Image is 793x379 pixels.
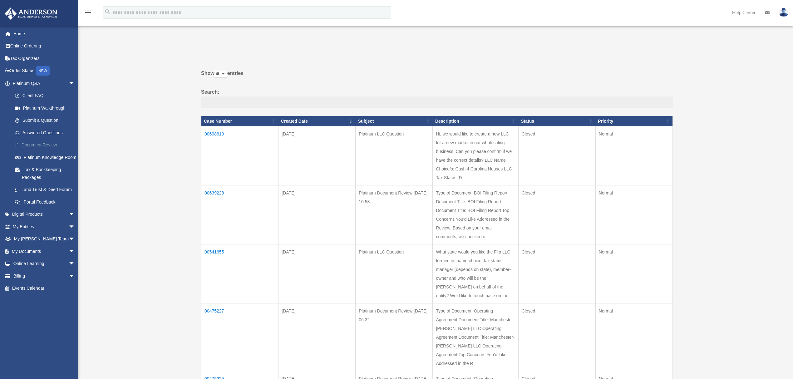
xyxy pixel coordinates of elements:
td: Closed [518,244,595,303]
td: [DATE] [278,303,356,371]
td: 00698610 [201,126,278,185]
span: arrow_drop_down [69,258,81,270]
span: arrow_drop_down [69,270,81,283]
td: Platinum Document Review [DATE] 06:32 [356,303,433,371]
td: Closed [518,126,595,185]
td: [DATE] [278,244,356,303]
div: NEW [36,66,50,76]
td: 00541655 [201,244,278,303]
a: Platinum Walkthrough [9,102,84,114]
td: [DATE] [278,126,356,185]
th: Created Date: activate to sort column ascending [278,116,356,126]
a: Document Review [9,139,84,151]
a: Platinum Knowledge Room [9,151,84,164]
td: 00475227 [201,303,278,371]
th: Status: activate to sort column ascending [518,116,595,126]
a: Events Calendar [4,282,84,295]
td: 00639228 [201,185,278,244]
td: Platinum LLC Question [356,244,433,303]
td: Normal [595,185,672,244]
a: Tax Organizers [4,52,84,65]
span: arrow_drop_down [69,77,81,90]
label: Show entries [201,69,673,84]
a: Digital Productsarrow_drop_down [4,208,84,221]
span: arrow_drop_down [69,245,81,258]
a: Online Ordering [4,40,84,52]
a: Land Trust & Deed Forum [9,184,84,196]
a: My [PERSON_NAME] Teamarrow_drop_down [4,233,84,245]
td: Type of Document: Operating Agreement Document Title: Manchester-[PERSON_NAME] LLC Operating Agre... [433,303,518,371]
i: menu [84,9,92,16]
a: My Entitiesarrow_drop_down [4,220,84,233]
td: What state would you like the Flip LLC formed in, name choice, tax status, manager (depends on st... [433,244,518,303]
span: arrow_drop_down [69,233,81,246]
img: User Pic [779,8,788,17]
a: Portal Feedback [9,196,84,208]
td: Platinum LLC Question [356,126,433,185]
td: Hi, we would like to create a new LLC for a new market in our wholesaling business. Can you pleas... [433,126,518,185]
a: Online Learningarrow_drop_down [4,258,84,270]
td: Type of Document: BOI Filing Report Document Title: BOI Filing Report Document Title: BOI Filing ... [433,185,518,244]
td: Closed [518,303,595,371]
td: Platinum Document Review [DATE] 10:58 [356,185,433,244]
select: Showentries [214,71,227,78]
td: [DATE] [278,185,356,244]
th: Subject: activate to sort column ascending [356,116,433,126]
a: My Documentsarrow_drop_down [4,245,84,258]
input: Search: [201,96,673,108]
label: Search: [201,88,673,108]
a: Home [4,27,84,40]
th: Description: activate to sort column ascending [433,116,518,126]
a: Answered Questions [9,126,81,139]
td: Normal [595,244,672,303]
a: Platinum Q&Aarrow_drop_down [4,77,84,90]
td: Normal [595,303,672,371]
span: arrow_drop_down [69,220,81,233]
td: Normal [595,126,672,185]
a: Client FAQ [9,90,84,102]
img: Anderson Advisors Platinum Portal [3,7,59,20]
td: Closed [518,185,595,244]
th: Case Number: activate to sort column ascending [201,116,278,126]
i: search [104,8,111,15]
a: Billingarrow_drop_down [4,270,84,282]
th: Priority: activate to sort column ascending [595,116,672,126]
a: Tax & Bookkeeping Packages [9,164,84,184]
a: Order StatusNEW [4,65,84,77]
a: Submit a Question [9,114,84,127]
span: arrow_drop_down [69,208,81,221]
a: menu [84,11,92,16]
